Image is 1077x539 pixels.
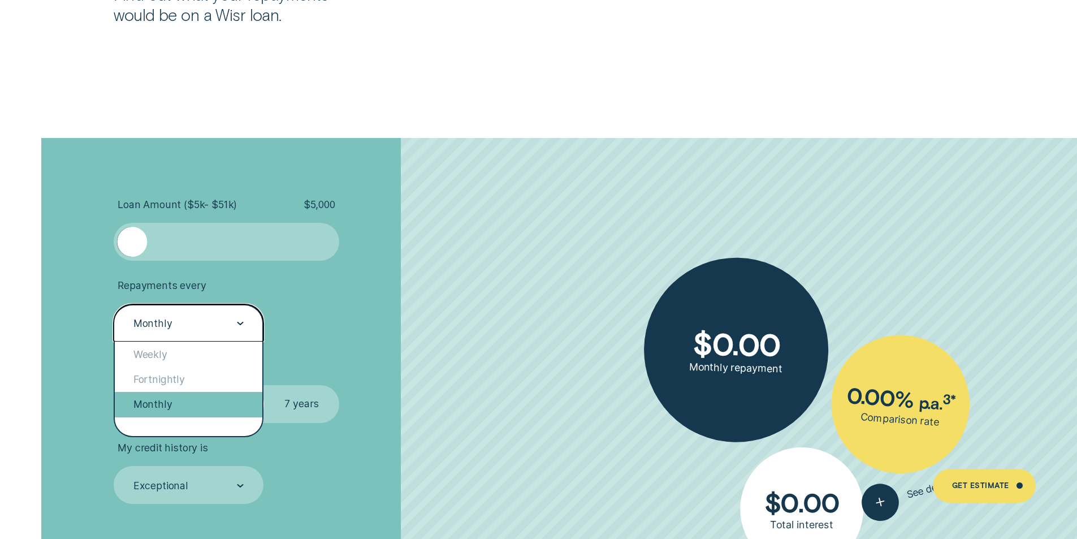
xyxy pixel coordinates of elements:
[118,279,206,292] span: Repayments every
[115,367,263,392] div: Fortnightly
[115,392,263,417] div: Monthly
[304,199,335,211] span: $ 5,000
[858,465,961,525] button: See details
[905,477,957,502] span: See details
[118,442,207,454] span: My credit history is
[115,342,263,366] div: Weekly
[133,480,188,492] div: Exceptional
[264,385,339,423] label: 7 years
[118,199,237,211] span: Loan Amount ( $5k - $51k )
[133,317,172,330] div: Monthly
[933,469,1035,503] a: Get Estimate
